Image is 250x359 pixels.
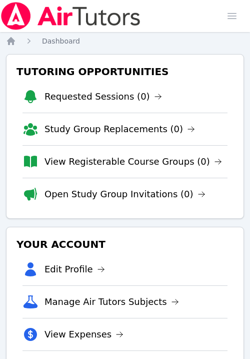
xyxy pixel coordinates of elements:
[42,36,80,46] a: Dashboard
[44,122,195,136] a: Study Group Replacements (0)
[44,155,222,169] a: View Registerable Course Groups (0)
[44,90,162,104] a: Requested Sessions (0)
[44,187,205,201] a: Open Study Group Invitations (0)
[14,63,235,81] h3: Tutoring Opportunities
[44,295,179,309] a: Manage Air Tutors Subjects
[42,37,80,45] span: Dashboard
[6,36,244,46] nav: Breadcrumb
[44,262,105,276] a: Edit Profile
[44,327,123,341] a: View Expenses
[14,235,235,253] h3: Your Account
